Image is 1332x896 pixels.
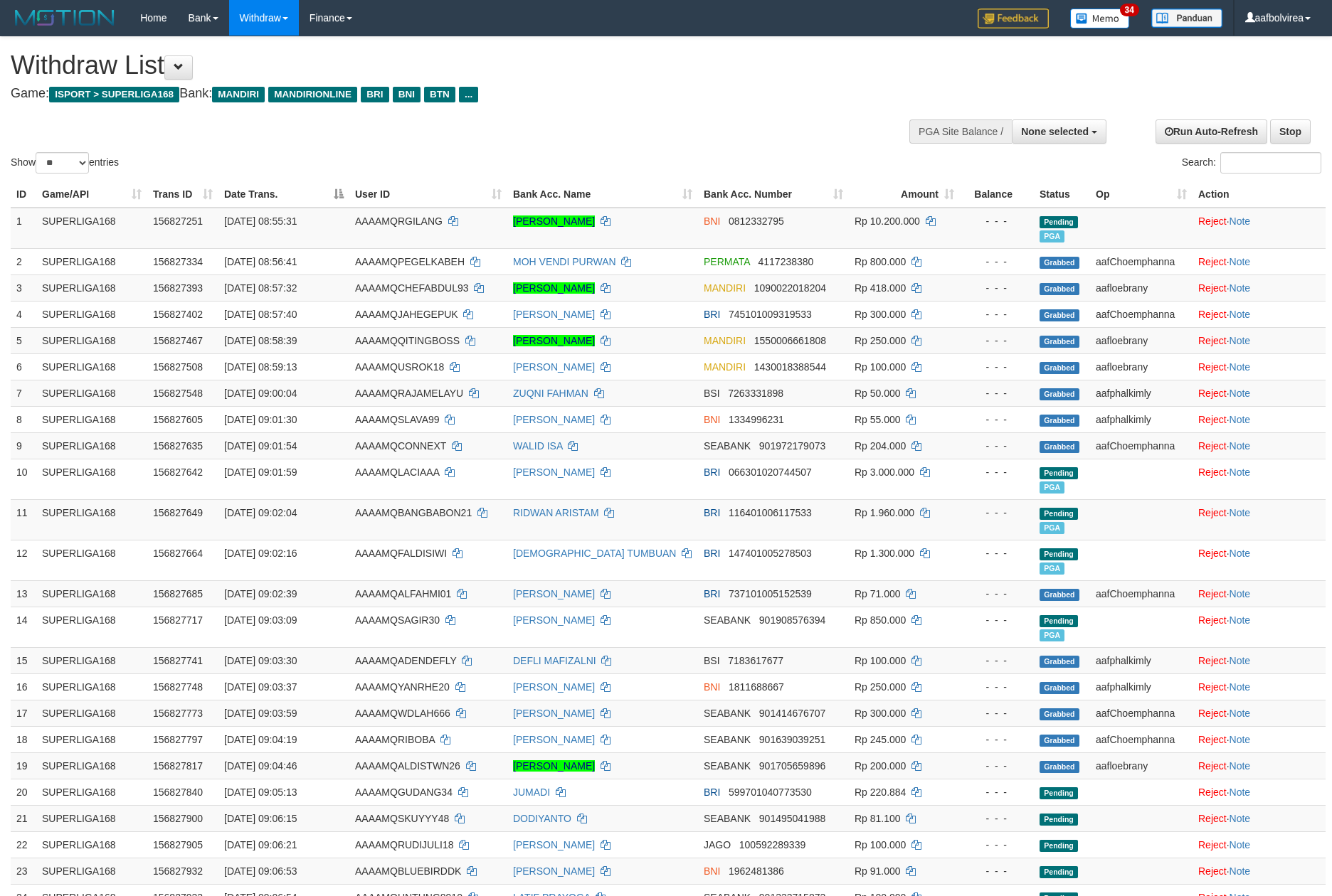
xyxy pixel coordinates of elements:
[1193,607,1326,647] td: ·
[729,588,812,599] span: Copy 737101005152539 to clipboard
[11,432,36,459] td: 9
[855,282,906,294] span: Rp 418.000
[153,466,203,478] span: 156827642
[1090,181,1193,208] th: Op: activate to sort column ascending
[355,256,465,267] span: AAAAMQPEGELKABEH
[704,309,720,320] span: BRI
[153,548,203,559] span: 156827664
[1198,361,1227,373] a: Reject
[513,708,595,719] a: [PERSON_NAME]
[966,360,1028,374] div: - - -
[49,87,179,102] span: ISPORT > SUPERLIGA168
[11,7,119,28] img: MOTION_logo.png
[1193,353,1326,380] td: ·
[36,432,147,459] td: SUPERLIGA168
[11,700,36,726] td: 17
[1198,282,1227,294] a: Reject
[1230,813,1251,824] a: Note
[11,51,874,80] h1: Withdraw List
[1151,9,1222,28] img: panduan.png
[759,440,825,452] span: Copy 901972179073 to clipboard
[11,152,119,174] label: Show entries
[1040,548,1078,560] span: Pending
[729,466,812,478] span: Copy 066301020744507 to clipboard
[513,361,595,373] a: [PERSON_NAME]
[966,465,1028,479] div: - - -
[1193,181,1326,208] th: Action
[393,87,421,102] span: BNI
[855,507,914,518] span: Rp 1.960.000
[153,507,203,518] span: 156827649
[855,215,920,227] span: Rp 10.200.000
[966,281,1028,295] div: - - -
[361,87,388,102] span: BRI
[1230,256,1251,267] a: Note
[1230,388,1251,399] a: Note
[513,282,595,294] a: [PERSON_NAME]
[513,614,595,626] a: [PERSON_NAME]
[1090,380,1193,406] td: aafphalkimly
[855,466,914,478] span: Rp 3.000.000
[11,274,36,301] td: 3
[966,613,1028,627] div: - - -
[11,87,874,101] h4: Game: Bank:
[966,307,1028,321] div: - - -
[224,681,297,693] span: [DATE] 09:03:37
[1230,760,1251,772] a: Note
[855,388,901,399] span: Rp 50.000
[355,466,439,478] span: AAAAMQLACIAAA
[966,214,1028,228] div: - - -
[1198,507,1227,518] a: Reject
[1090,353,1193,380] td: aafloebrany
[728,655,783,666] span: Copy 7183617677 to clipboard
[11,327,36,353] td: 5
[355,614,440,626] span: AAAAMQSAGIR30
[36,607,147,647] td: SUPERLIGA168
[1193,248,1326,274] td: ·
[1040,615,1078,627] span: Pending
[1198,760,1227,772] a: Reject
[729,548,812,559] span: Copy 147401005278503 to clipboard
[513,760,595,772] a: [PERSON_NAME]
[36,248,147,274] td: SUPERLIGA168
[355,507,472,518] span: AAAAMQBANGBABON21
[704,335,746,346] span: MANDIRI
[909,119,1012,144] div: PGA Site Balance /
[224,655,297,666] span: [DATE] 09:03:30
[11,380,36,406] td: 7
[1021,126,1089,137] span: None selected
[355,681,450,693] span: AAAAMQYANRHE20
[36,353,147,380] td: SUPERLIGA168
[11,647,36,673] td: 15
[1193,274,1326,301] td: ·
[36,274,147,301] td: SUPERLIGA168
[978,9,1049,28] img: Feedback.jpg
[1230,466,1251,478] a: Note
[1198,839,1227,850] a: Reject
[1198,215,1227,227] a: Reject
[1040,230,1064,242] span: Marked by aafchhiseyha
[1230,681,1251,693] a: Note
[849,181,960,208] th: Amount: activate to sort column ascending
[1193,540,1326,580] td: ·
[355,414,440,425] span: AAAAMQSLAVA99
[1156,119,1267,144] a: Run Auto-Refresh
[1198,256,1227,267] a: Reject
[153,215,203,227] span: 156827251
[1070,9,1130,28] img: Button%20Memo.svg
[855,440,906,452] span: Rp 204.000
[1198,681,1227,693] a: Reject
[513,655,596,666] a: DEFLI MAFIZALNI
[355,388,463,399] span: AAAAMQRAJAMELAYU
[1040,309,1079,321] span: Grabbed
[355,548,447,559] span: AAAAMQFALDISIWI
[224,440,297,452] span: [DATE] 09:01:54
[1182,152,1321,174] label: Search:
[1230,655,1251,666] a: Note
[355,282,469,294] span: AAAAMQCHEFABDUL93
[513,865,595,877] a: [PERSON_NAME]
[966,439,1028,453] div: - - -
[1040,656,1079,668] span: Grabbed
[1230,708,1251,719] a: Note
[11,499,36,540] td: 11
